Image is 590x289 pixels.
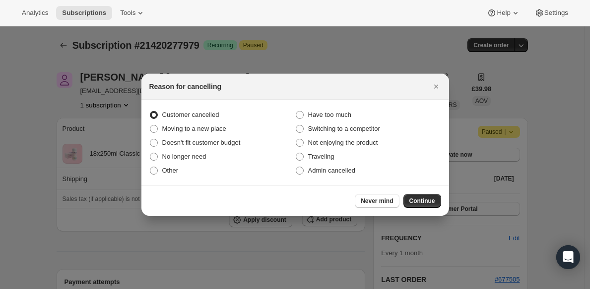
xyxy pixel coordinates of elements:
[409,197,435,205] span: Continue
[22,9,48,17] span: Analytics
[355,194,399,208] button: Never mind
[481,6,526,20] button: Help
[120,9,135,17] span: Tools
[162,167,179,174] span: Other
[149,82,221,92] h2: Reason for cancelling
[162,125,226,132] span: Moving to a new place
[56,6,112,20] button: Subscriptions
[429,80,443,94] button: Close
[497,9,510,17] span: Help
[308,125,380,132] span: Switching to a competitor
[162,153,206,160] span: No longer need
[528,6,574,20] button: Settings
[308,167,355,174] span: Admin cancelled
[308,139,378,146] span: Not enjoying the product
[308,153,334,160] span: Traveling
[361,197,393,205] span: Never mind
[556,245,580,269] div: Open Intercom Messenger
[114,6,151,20] button: Tools
[308,111,351,118] span: Have too much
[544,9,568,17] span: Settings
[162,111,219,118] span: Customer cancelled
[403,194,441,208] button: Continue
[16,6,54,20] button: Analytics
[162,139,241,146] span: Doesn't fit customer budget
[62,9,106,17] span: Subscriptions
